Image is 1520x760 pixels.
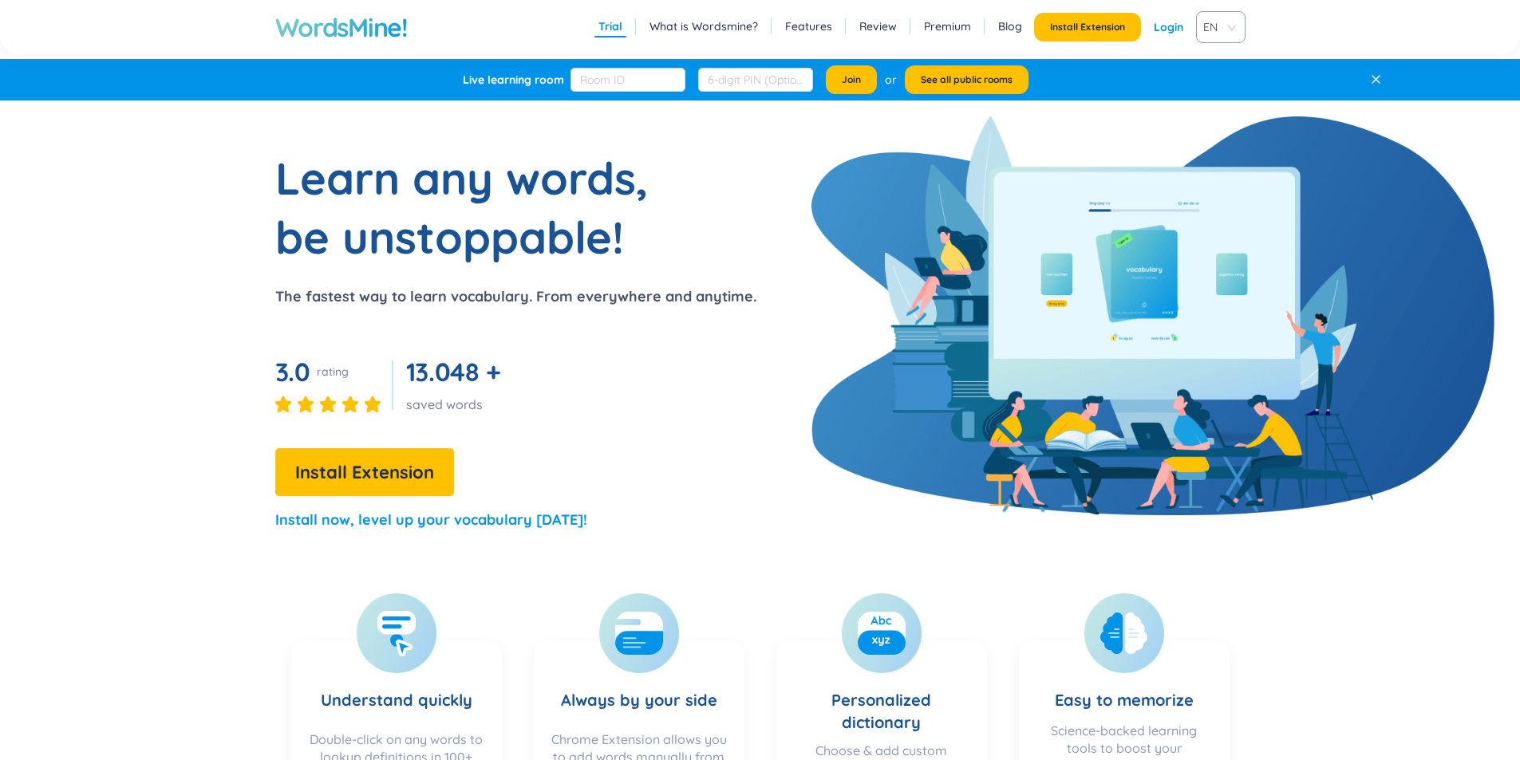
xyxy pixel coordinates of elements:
[649,18,758,34] a: What is Wordsmine?
[275,509,587,531] p: Install now, level up your vocabulary [DATE]!
[1055,657,1194,714] h3: Easy to memorize
[275,148,674,266] h1: Learn any words, be unstoppable!
[275,356,310,388] span: 3.0
[842,73,861,86] span: Join
[406,396,507,413] div: saved words
[463,72,564,88] div: Live learning room
[317,364,349,380] div: rating
[998,18,1022,34] a: Blog
[1050,21,1125,33] span: Install Extension
[561,657,717,723] h3: Always by your side
[921,73,1013,86] span: See all public rooms
[924,18,971,34] a: Premium
[1203,15,1232,39] span: EN
[406,356,501,388] span: 13.048 +
[885,71,897,89] div: or
[905,65,1028,94] button: See all public rooms
[275,448,454,496] button: Install Extension
[275,285,756,308] p: The fastest way to learn vocabulary. From everywhere and anytime.
[1154,13,1183,41] a: Login
[570,68,685,92] input: Room ID
[321,657,472,723] h3: Understand quickly
[785,18,832,34] a: Features
[598,18,622,34] a: Trial
[826,65,877,94] button: Join
[792,657,971,734] h3: Personalized dictionary
[859,18,897,34] a: Review
[1034,13,1141,41] button: Install Extension
[295,459,434,486] span: Install Extension
[275,11,408,43] a: WordsMine!
[698,68,813,92] input: 6-digit PIN (Optional)
[275,466,454,482] a: Install Extension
